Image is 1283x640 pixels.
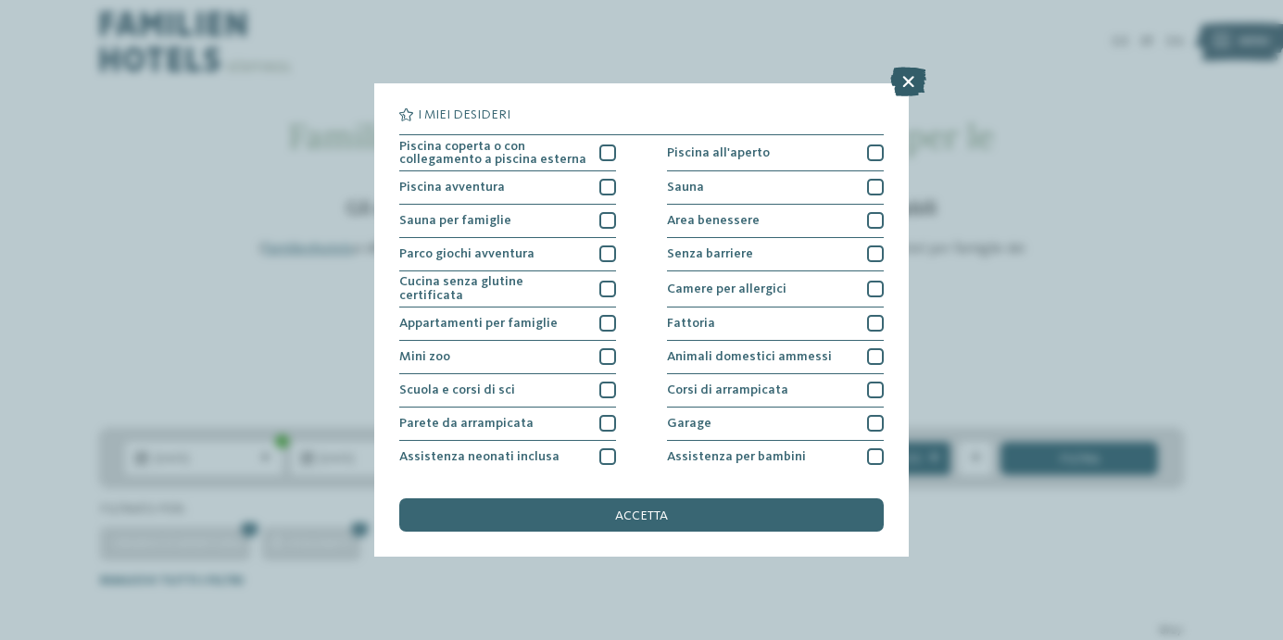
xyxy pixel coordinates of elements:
[667,214,760,227] span: Area benessere
[399,275,587,302] span: Cucina senza glutine certificata
[399,181,505,194] span: Piscina avventura
[667,247,753,260] span: Senza barriere
[667,417,711,430] span: Garage
[667,146,770,159] span: Piscina all'aperto
[399,383,515,396] span: Scuola e corsi di sci
[667,383,788,396] span: Corsi di arrampicata
[667,450,806,463] span: Assistenza per bambini
[399,247,535,260] span: Parco giochi avventura
[399,450,560,463] span: Assistenza neonati inclusa
[667,317,715,330] span: Fattoria
[667,350,832,363] span: Animali domestici ammessi
[418,108,510,121] span: I miei desideri
[399,417,534,430] span: Parete da arrampicata
[667,181,704,194] span: Sauna
[667,282,786,295] span: Camere per allergici
[399,317,558,330] span: Appartamenti per famiglie
[399,140,587,167] span: Piscina coperta o con collegamento a piscina esterna
[615,509,668,522] span: accetta
[399,214,511,227] span: Sauna per famiglie
[399,350,450,363] span: Mini zoo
